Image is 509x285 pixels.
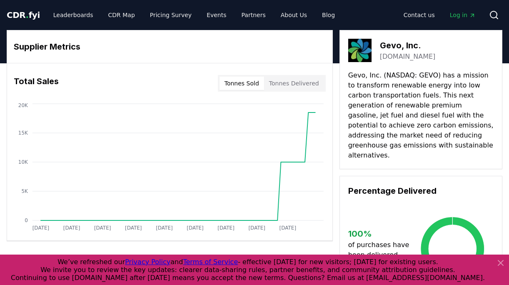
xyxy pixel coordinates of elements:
[348,227,412,240] h3: 100 %
[18,102,28,108] tspan: 20K
[14,75,59,92] h3: Total Sales
[220,77,264,90] button: Tonnes Sold
[26,10,29,20] span: .
[348,39,372,62] img: Gevo, Inc.-logo
[125,225,142,231] tspan: [DATE]
[63,225,80,231] tspan: [DATE]
[47,7,100,22] a: Leaderboards
[274,7,314,22] a: About Us
[279,225,297,231] tspan: [DATE]
[200,7,233,22] a: Events
[397,7,482,22] nav: Main
[94,225,111,231] tspan: [DATE]
[32,225,50,231] tspan: [DATE]
[397,7,442,22] a: Contact us
[18,159,28,165] tspan: 10K
[25,217,28,223] tspan: 0
[14,40,326,53] h3: Supplier Metrics
[235,7,272,22] a: Partners
[18,130,28,136] tspan: 15K
[7,9,40,21] a: CDR.fyi
[143,7,198,22] a: Pricing Survey
[380,39,436,52] h3: Gevo, Inc.
[187,225,204,231] tspan: [DATE]
[7,10,40,20] span: CDR fyi
[348,70,494,160] p: Gevo, Inc. (NASDAQ: GEVO) has a mission to transform renewable energy into low carbon transportat...
[47,7,342,22] nav: Main
[248,225,265,231] tspan: [DATE]
[102,7,142,22] a: CDR Map
[380,52,436,62] a: [DOMAIN_NAME]
[264,77,324,90] button: Tonnes Delivered
[217,225,235,231] tspan: [DATE]
[443,7,482,22] a: Log in
[315,7,342,22] a: Blog
[348,240,412,260] p: of purchases have been delivered
[156,225,173,231] tspan: [DATE]
[21,188,28,194] tspan: 5K
[348,185,494,197] h3: Percentage Delivered
[450,11,476,19] span: Log in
